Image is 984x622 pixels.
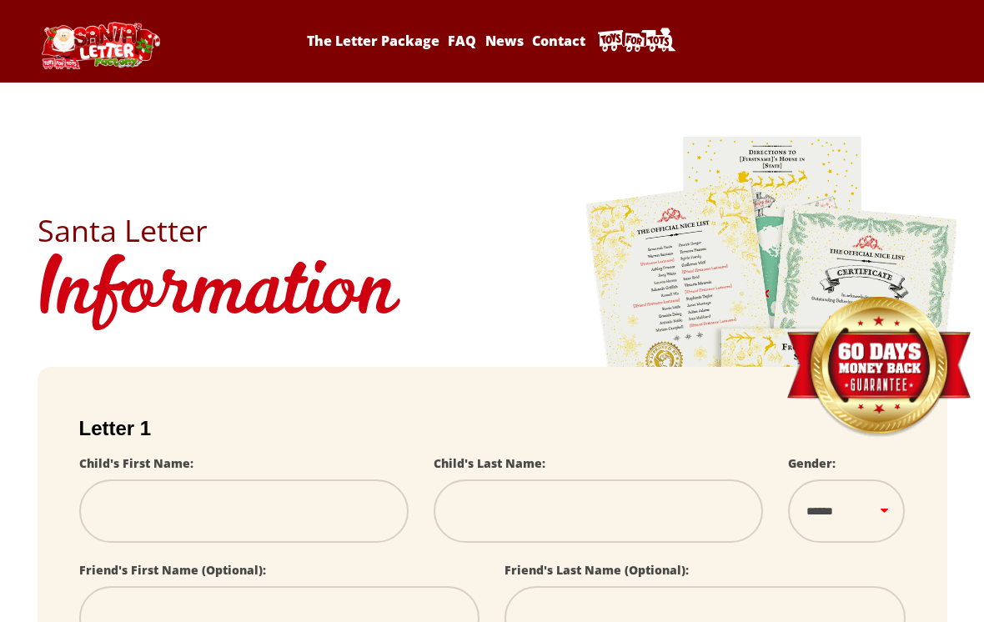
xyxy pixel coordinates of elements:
[785,296,972,439] img: Money Back Guarantee
[304,32,442,50] a: The Letter Package
[38,22,163,69] img: Santa Letter Logo
[505,562,689,578] label: Friend's Last Name (Optional):
[434,455,545,471] label: Child's Last Name:
[38,216,947,246] h2: Santa Letter
[79,455,193,471] label: Child's First Name:
[79,562,266,578] label: Friend's First Name (Optional):
[788,455,836,471] label: Gender:
[482,32,525,50] a: News
[585,134,960,600] img: letters.png
[79,417,906,440] h2: Letter 1
[445,32,479,50] a: FAQ
[38,246,947,342] h1: Information
[530,32,588,50] a: Contact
